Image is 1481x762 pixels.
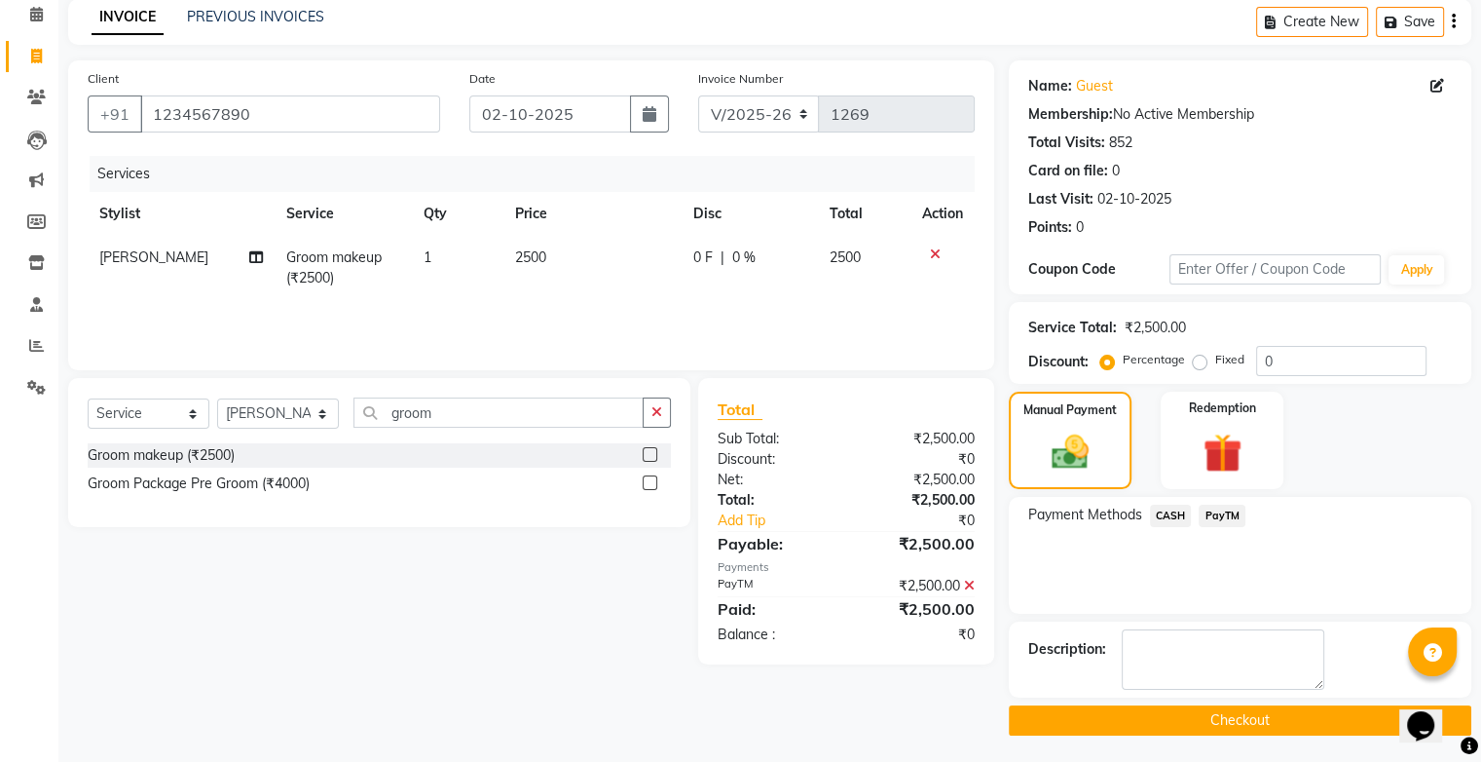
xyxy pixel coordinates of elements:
[187,8,324,25] a: PREVIOUS INVOICES
[1189,400,1256,417] label: Redemption
[88,474,310,494] div: Groom Package Pre Groom (₹4000)
[846,470,989,490] div: ₹2,500.00
[140,95,440,133] input: Search by Name/Mobile/Email/Code
[1199,505,1245,527] span: PayTM
[846,625,989,645] div: ₹0
[424,248,431,266] span: 1
[88,445,235,466] div: Groom makeup (₹2500)
[732,248,756,268] span: 0 %
[1028,104,1113,125] div: Membership:
[910,192,975,236] th: Action
[846,449,989,470] div: ₹0
[515,248,546,266] span: 2500
[1169,254,1382,285] input: Enter Offer / Coupon Code
[412,192,503,236] th: Qty
[469,70,496,88] label: Date
[286,248,382,286] span: Groom makeup (₹2500)
[1009,705,1471,736] button: Checkout
[1150,505,1192,527] span: CASH
[1028,318,1117,338] div: Service Total:
[503,192,682,236] th: Price
[703,490,846,511] div: Total:
[703,576,846,596] div: PayTM
[703,532,846,555] div: Payable:
[1076,217,1084,238] div: 0
[818,192,910,236] th: Total
[718,559,975,576] div: Payments
[846,532,989,555] div: ₹2,500.00
[846,429,989,449] div: ₹2,500.00
[1028,104,1452,125] div: No Active Membership
[703,429,846,449] div: Sub Total:
[1256,7,1368,37] button: Create New
[1023,401,1117,419] label: Manual Payment
[693,248,713,268] span: 0 F
[275,192,412,236] th: Service
[1028,505,1142,525] span: Payment Methods
[1028,639,1106,660] div: Description:
[1215,351,1244,368] label: Fixed
[703,511,870,531] a: Add Tip
[88,95,142,133] button: +91
[1399,684,1462,743] iframe: chat widget
[1028,352,1089,372] div: Discount:
[1123,351,1185,368] label: Percentage
[721,248,724,268] span: |
[1028,161,1108,181] div: Card on file:
[1388,255,1444,285] button: Apply
[703,625,846,645] div: Balance :
[870,511,988,531] div: ₹0
[830,248,861,266] span: 2500
[1376,7,1444,37] button: Save
[1109,133,1132,153] div: 852
[90,156,989,192] div: Services
[703,470,846,490] div: Net:
[703,449,846,470] div: Discount:
[1112,161,1120,181] div: 0
[1028,133,1105,153] div: Total Visits:
[682,192,818,236] th: Disc
[1097,189,1171,210] div: 02-10-2025
[88,70,119,88] label: Client
[1040,431,1100,474] img: _cash.svg
[99,248,208,266] span: [PERSON_NAME]
[88,192,275,236] th: Stylist
[1076,76,1113,96] a: Guest
[1125,318,1186,338] div: ₹2,500.00
[718,400,762,420] span: Total
[846,490,989,511] div: ₹2,500.00
[698,70,783,88] label: Invoice Number
[1028,217,1072,238] div: Points:
[703,597,846,621] div: Paid:
[1028,259,1169,280] div: Coupon Code
[846,597,989,621] div: ₹2,500.00
[1191,429,1254,477] img: _gift.svg
[846,576,989,596] div: ₹2,500.00
[1028,76,1072,96] div: Name:
[1028,189,1093,210] div: Last Visit:
[353,398,644,428] input: Search or Scan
